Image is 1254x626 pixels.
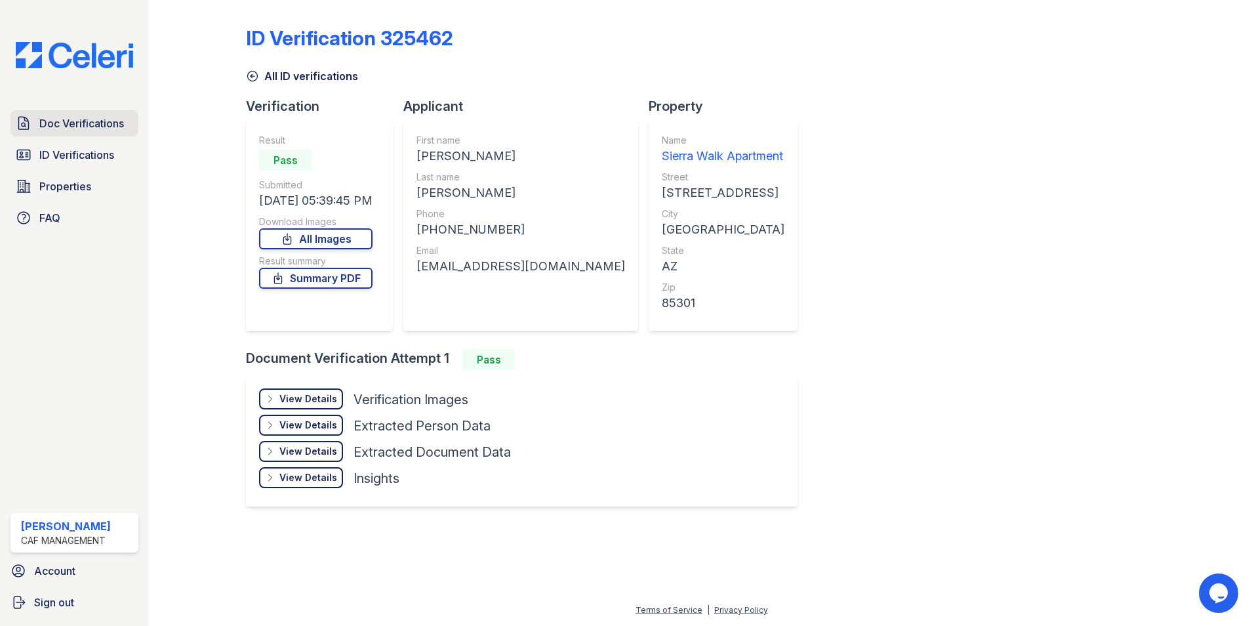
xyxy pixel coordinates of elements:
[21,518,111,534] div: [PERSON_NAME]
[259,215,373,228] div: Download Images
[714,605,768,615] a: Privacy Policy
[246,26,453,50] div: ID Verification 325462
[259,192,373,210] div: [DATE] 05:39:45 PM
[354,469,399,488] div: Insights
[39,210,60,226] span: FAQ
[259,134,373,147] div: Result
[39,147,114,163] span: ID Verifications
[10,110,138,136] a: Doc Verifications
[662,171,784,184] div: Street
[21,534,111,547] div: CAF Management
[279,392,337,406] div: View Details
[416,184,625,202] div: [PERSON_NAME]
[259,150,312,171] div: Pass
[39,115,124,131] span: Doc Verifications
[416,147,625,165] div: [PERSON_NAME]
[5,589,144,616] a: Sign out
[279,419,337,432] div: View Details
[354,443,511,461] div: Extracted Document Data
[10,173,138,199] a: Properties
[5,558,144,584] a: Account
[259,268,373,289] a: Summary PDF
[416,220,625,239] div: [PHONE_NUMBER]
[649,97,808,115] div: Property
[354,417,491,435] div: Extracted Person Data
[416,207,625,220] div: Phone
[416,244,625,257] div: Email
[662,207,784,220] div: City
[662,281,784,294] div: Zip
[34,595,74,610] span: Sign out
[662,257,784,276] div: AZ
[462,349,515,370] div: Pass
[662,134,784,165] a: Name Sierra Walk Apartment
[416,171,625,184] div: Last name
[10,205,138,231] a: FAQ
[5,42,144,68] img: CE_Logo_Blue-a8612792a0a2168367f1c8372b55b34899dd931a85d93a1a3d3e32e68fde9ad4.png
[416,257,625,276] div: [EMAIL_ADDRESS][DOMAIN_NAME]
[354,390,468,409] div: Verification Images
[34,563,75,579] span: Account
[246,97,403,115] div: Verification
[662,134,784,147] div: Name
[10,142,138,168] a: ID Verifications
[246,68,358,84] a: All ID verifications
[259,255,373,268] div: Result summary
[39,178,91,194] span: Properties
[259,178,373,192] div: Submitted
[662,220,784,239] div: [GEOGRAPHIC_DATA]
[279,445,337,458] div: View Details
[416,134,625,147] div: First name
[279,471,337,484] div: View Details
[707,605,710,615] div: |
[662,244,784,257] div: State
[662,294,784,312] div: 85301
[662,184,784,202] div: [STREET_ADDRESS]
[636,605,702,615] a: Terms of Service
[403,97,649,115] div: Applicant
[662,147,784,165] div: Sierra Walk Apartment
[1199,574,1241,613] iframe: chat widget
[246,349,808,370] div: Document Verification Attempt 1
[259,228,373,249] a: All Images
